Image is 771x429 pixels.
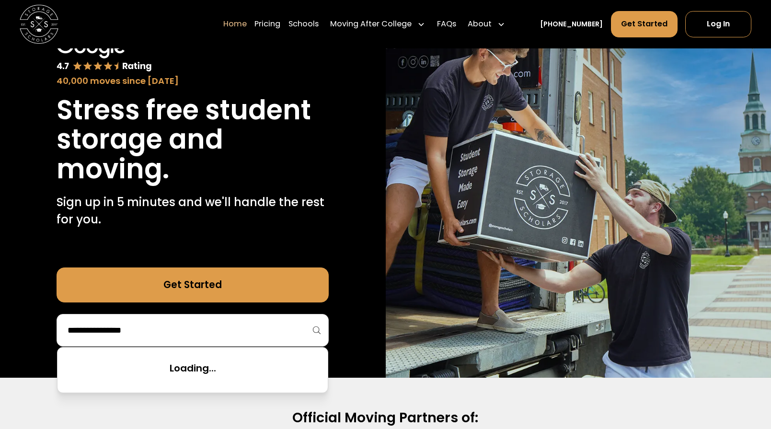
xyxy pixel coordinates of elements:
[685,11,751,37] a: Log In
[468,19,492,30] div: About
[57,74,329,87] div: 40,000 moves since [DATE]
[57,267,329,302] a: Get Started
[74,409,697,427] h2: Official Moving Partners of:
[57,194,329,229] p: Sign up in 5 minutes and we'll handle the rest for you.
[254,11,280,38] a: Pricing
[464,11,509,38] div: About
[57,95,329,184] h1: Stress free student storage and moving.
[223,11,247,38] a: Home
[611,11,678,37] a: Get Started
[20,5,58,44] img: Storage Scholars main logo
[288,11,319,38] a: Schools
[540,19,603,29] a: [PHONE_NUMBER]
[330,19,412,30] div: Moving After College
[57,36,152,72] img: Google 4.7 star rating
[20,5,58,44] a: home
[326,11,429,38] div: Moving After College
[437,11,456,38] a: FAQs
